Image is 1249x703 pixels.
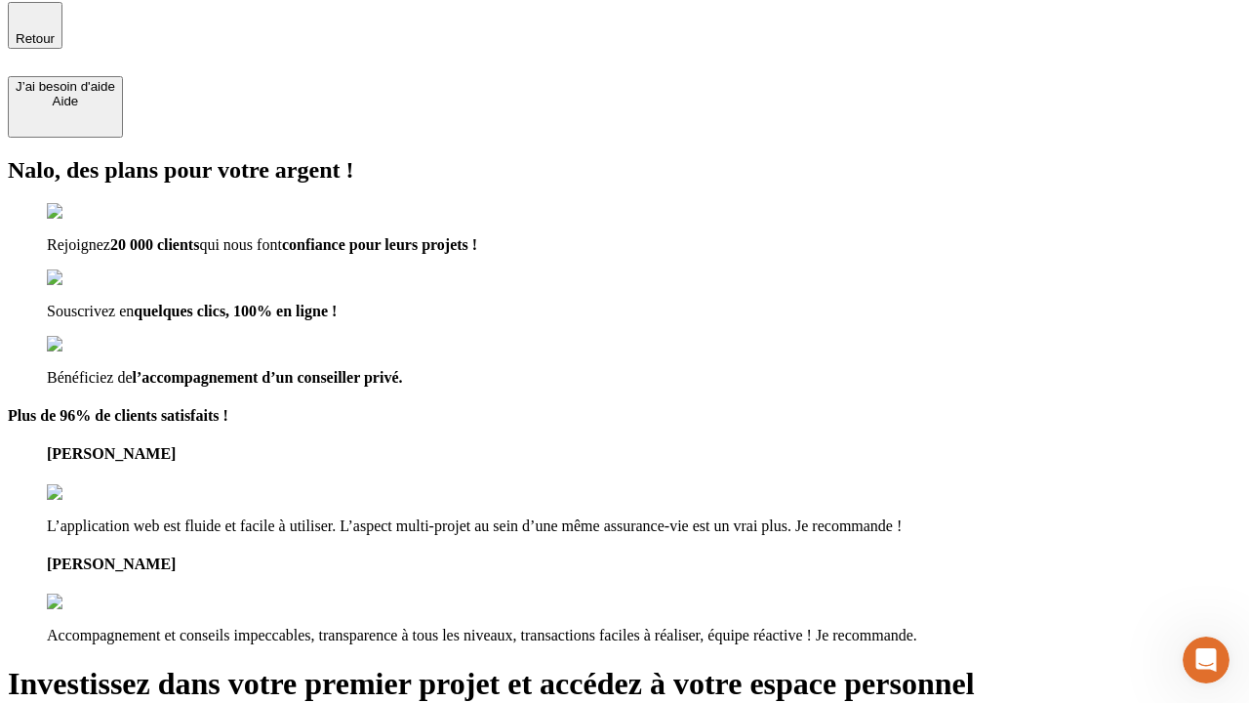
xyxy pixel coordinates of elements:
[47,517,1241,535] p: L’application web est fluide et facile à utiliser. L’aspect multi-projet au sein d’une même assur...
[47,445,1241,463] h4: [PERSON_NAME]
[8,666,1241,702] h1: Investissez dans votre premier projet et accédez à votre espace personnel
[1183,637,1229,683] iframe: Intercom live chat
[16,94,115,108] div: Aide
[47,556,1241,573] h4: [PERSON_NAME]
[47,203,131,221] img: checkmark
[133,369,403,386] span: l’accompagnement d’un conseiller privé.
[8,76,123,138] button: J’ai besoin d'aideAide
[134,303,337,319] span: quelques clics, 100% en ligne !
[47,303,134,319] span: Souscrivez en
[47,627,1241,644] p: Accompagnement et conseils impeccables, transparence à tous les niveaux, transactions faciles à r...
[47,236,110,253] span: Rejoignez
[282,236,477,253] span: confiance pour leurs projets !
[8,2,62,49] button: Retour
[16,79,115,94] div: J’ai besoin d'aide
[47,484,143,502] img: reviews stars
[47,594,143,611] img: reviews stars
[110,236,200,253] span: 20 000 clients
[8,407,1241,425] h4: Plus de 96% de clients satisfaits !
[47,336,131,353] img: checkmark
[199,236,281,253] span: qui nous font
[8,157,1241,184] h2: Nalo, des plans pour votre argent !
[47,369,133,386] span: Bénéficiez de
[16,31,55,46] span: Retour
[47,269,131,287] img: checkmark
